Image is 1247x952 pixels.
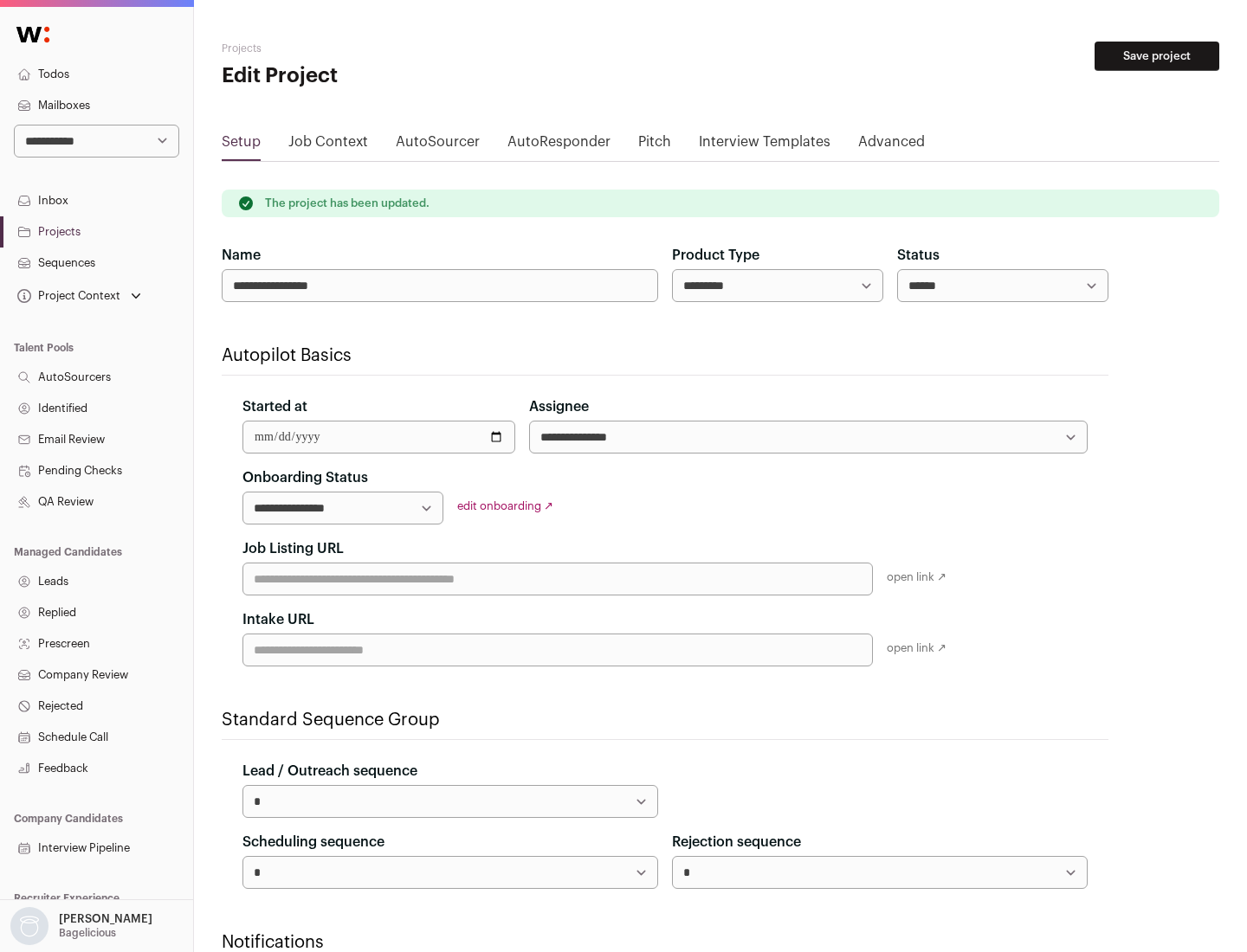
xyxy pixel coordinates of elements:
button: Open dropdown [7,907,156,945]
label: Product Type [672,245,759,266]
label: Job Listing URL [242,538,344,559]
a: Pitch [638,132,671,159]
label: Lead / Outreach sequence [242,761,417,782]
p: Bagelicious [59,926,116,940]
p: [PERSON_NAME] [59,912,152,926]
a: Job Context [288,132,368,159]
a: AutoResponder [507,132,611,159]
label: Onboarding Status [242,467,368,488]
h2: Projects [222,42,554,55]
img: Wellfound [7,17,59,52]
label: Status [897,245,940,266]
label: Intake URL [242,609,314,630]
img: nopic.png [10,907,48,945]
label: Name [222,245,261,266]
a: AutoSourcer [396,132,480,159]
a: edit onboarding ↗ [457,500,553,511]
a: Interview Templates [699,132,830,159]
label: Scheduling sequence [242,832,384,852]
div: Project Context [14,289,120,303]
label: Rejection sequence [672,832,801,852]
h2: Standard Sequence Group [222,708,1108,732]
button: Save project [1095,42,1219,71]
a: Advanced [858,132,925,159]
h2: Autopilot Basics [222,344,1108,368]
label: Started at [242,396,307,417]
h1: Edit Project [222,62,554,90]
button: Open dropdown [14,284,145,308]
a: Setup [222,132,261,159]
p: The project has been updated. [265,196,430,210]
label: Assignee [529,396,589,417]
